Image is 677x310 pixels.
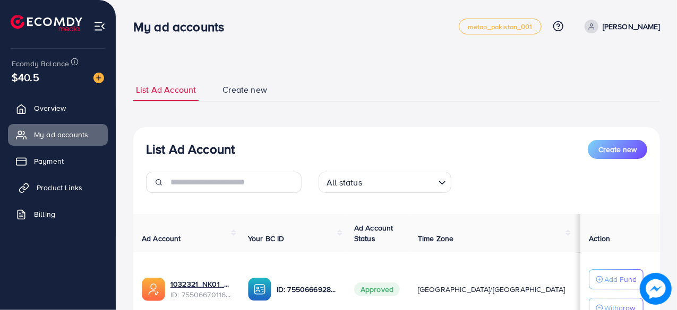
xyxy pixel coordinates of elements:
button: Add Fund [589,269,644,289]
span: ID: 7550667011676995585 [170,289,231,300]
span: Create new [598,144,637,155]
span: All status [324,175,364,190]
img: image [93,73,104,83]
h3: List Ad Account [146,141,235,157]
img: image [640,273,671,304]
button: Create new [588,140,647,159]
span: Create new [222,84,267,96]
span: Ecomdy Balance [12,58,69,69]
a: [PERSON_NAME] [580,20,660,33]
img: ic-ads-acc.e4c84228.svg [142,278,165,301]
span: Ad Account [142,233,181,244]
input: Search for option [365,173,434,190]
img: logo [11,15,82,31]
span: Approved [354,282,400,296]
span: Overview [34,103,66,113]
span: [GEOGRAPHIC_DATA]/[GEOGRAPHIC_DATA] [418,284,565,295]
span: Your BC ID [248,233,285,244]
a: metap_pakistan_001 [459,19,542,34]
p: ID: 7550666928876257281 [277,283,337,296]
a: My ad accounts [8,124,108,145]
a: 1032321_NK01_1758026699389 [170,279,231,289]
p: Add Fund [604,273,637,286]
div: <span class='underline'>1032321_NK01_1758026699389</span></br>7550667011676995585 [170,279,231,300]
span: $40.5 [12,69,39,85]
span: List Ad Account [136,84,196,96]
span: Time Zone [418,233,453,244]
p: [PERSON_NAME] [603,20,660,33]
a: Payment [8,150,108,172]
span: Action [589,233,610,244]
h3: My ad accounts [133,19,233,34]
a: Product Links [8,177,108,198]
span: metap_pakistan_001 [468,23,533,30]
img: menu [93,20,106,32]
span: Payment [34,156,64,166]
a: Billing [8,203,108,225]
span: Billing [34,209,55,219]
span: My ad accounts [34,129,88,140]
span: Product Links [37,182,82,193]
img: ic-ba-acc.ded83a64.svg [248,278,271,301]
div: Search for option [319,172,451,193]
span: Ad Account Status [354,223,393,244]
a: Overview [8,98,108,119]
